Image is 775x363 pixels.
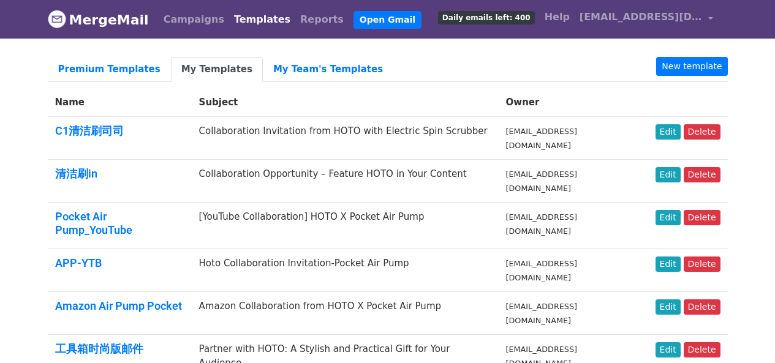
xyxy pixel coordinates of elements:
[656,124,681,140] a: Edit
[55,299,182,312] a: Amazon Air Pump Pocket
[353,11,422,29] a: Open Gmail
[433,5,540,29] a: Daily emails left: 400
[684,124,720,140] a: Delete
[684,167,720,182] a: Delete
[506,212,577,236] small: [EMAIL_ADDRESS][DOMAIN_NAME]
[55,256,102,269] a: APP-YTB
[48,88,192,117] th: Name
[159,7,229,32] a: Campaigns
[540,5,575,29] a: Help
[55,167,97,180] a: 清洁刷in
[656,256,681,272] a: Edit
[192,160,499,203] td: Collaboration Opportunity – Feature HOTO in Your Content
[656,299,681,315] a: Edit
[684,210,720,225] a: Delete
[229,7,295,32] a: Templates
[55,124,124,137] a: C1清洁刷司司
[438,11,535,24] span: Daily emails left: 400
[55,342,143,355] a: 工具箱时尚版邮件
[192,88,499,117] th: Subject
[48,7,149,32] a: MergeMail
[656,57,727,76] a: New template
[506,170,577,193] small: [EMAIL_ADDRESS][DOMAIN_NAME]
[580,10,702,24] span: [EMAIL_ADDRESS][DOMAIN_NAME]
[506,259,577,282] small: [EMAIL_ADDRESS][DOMAIN_NAME]
[192,249,499,292] td: Hoto Collaboration Invitation-Pocket Air Pump
[506,127,577,150] small: [EMAIL_ADDRESS][DOMAIN_NAME]
[714,304,775,363] iframe: Chat Widget
[55,210,132,236] a: Pocket Air Pump_YouTube
[48,10,66,28] img: MergeMail logo
[684,256,720,272] a: Delete
[684,342,720,357] a: Delete
[263,57,393,82] a: My Team's Templates
[192,203,499,249] td: [YouTube Collaboration] HOTO X Pocket Air Pump
[295,7,349,32] a: Reports
[684,299,720,315] a: Delete
[171,57,263,82] a: My Templates
[714,304,775,363] div: 聊天小组件
[499,88,648,117] th: Owner
[192,292,499,335] td: Amazon Collaboration from HOTO X Pocket Air Pump
[656,167,681,182] a: Edit
[656,210,681,225] a: Edit
[48,57,171,82] a: Premium Templates
[656,342,681,357] a: Edit
[506,302,577,325] small: [EMAIL_ADDRESS][DOMAIN_NAME]
[192,117,499,160] td: Collaboration Invitation from HOTO with Electric Spin Scrubber
[575,5,718,34] a: [EMAIL_ADDRESS][DOMAIN_NAME]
